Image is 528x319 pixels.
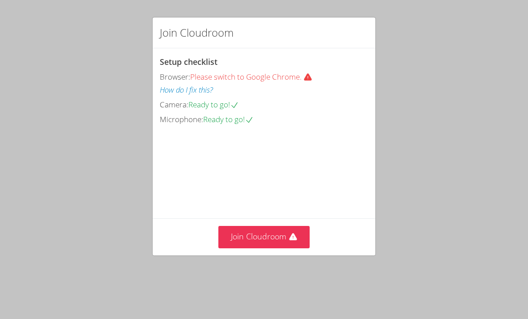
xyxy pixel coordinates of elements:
span: Ready to go! [203,114,254,124]
span: Setup checklist [160,56,217,67]
h2: Join Cloudroom [160,25,234,41]
button: Join Cloudroom [218,226,310,248]
span: Please switch to Google Chrome. [190,72,316,82]
span: Ready to go! [188,99,239,110]
span: Camera: [160,99,188,110]
span: Microphone: [160,114,203,124]
button: How do I fix this? [160,84,213,97]
span: Browser: [160,72,190,82]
